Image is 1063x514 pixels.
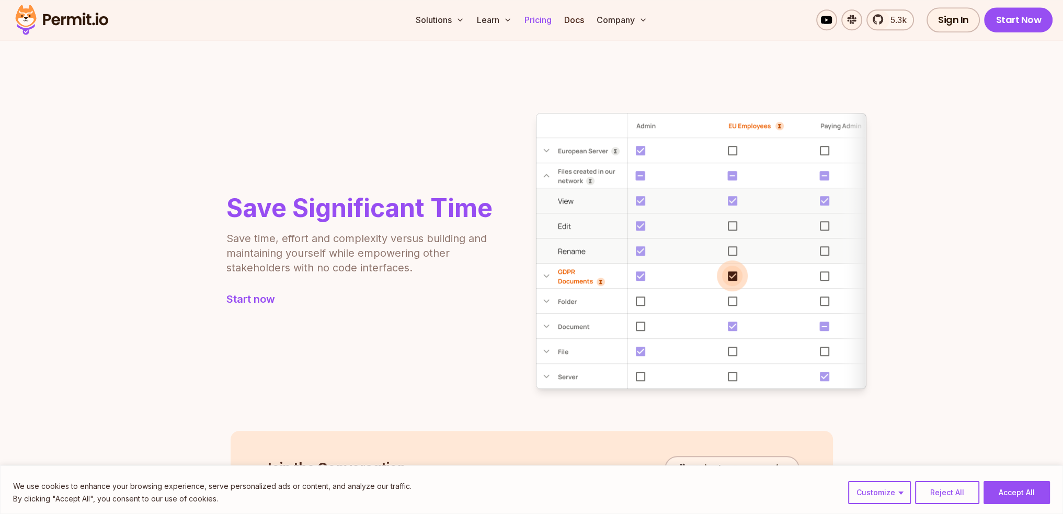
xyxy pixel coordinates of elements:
[264,459,406,478] h2: Join the Conversation
[473,9,516,30] button: Learn
[226,292,493,306] a: Start now
[984,481,1050,504] button: Accept All
[560,9,588,30] a: Docs
[520,9,556,30] a: Pricing
[226,231,490,275] p: Save time, effort and complexity versus building and maintaining yourself while empowering other ...
[592,9,651,30] button: Company
[848,481,911,504] button: Customize
[10,2,113,38] img: Permit logo
[984,7,1053,32] a: Start Now
[665,456,799,481] a: Join the Community
[226,196,493,221] h2: Save Significant Time
[13,493,412,505] p: By clicking "Accept All", you consent to our use of cookies.
[915,481,979,504] button: Reject All
[866,9,914,30] a: 5.3k
[412,9,468,30] button: Solutions
[927,7,980,32] a: Sign In
[884,14,907,26] span: 5.3k
[13,480,412,493] p: We use cookies to enhance your browsing experience, serve personalized ads or content, and analyz...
